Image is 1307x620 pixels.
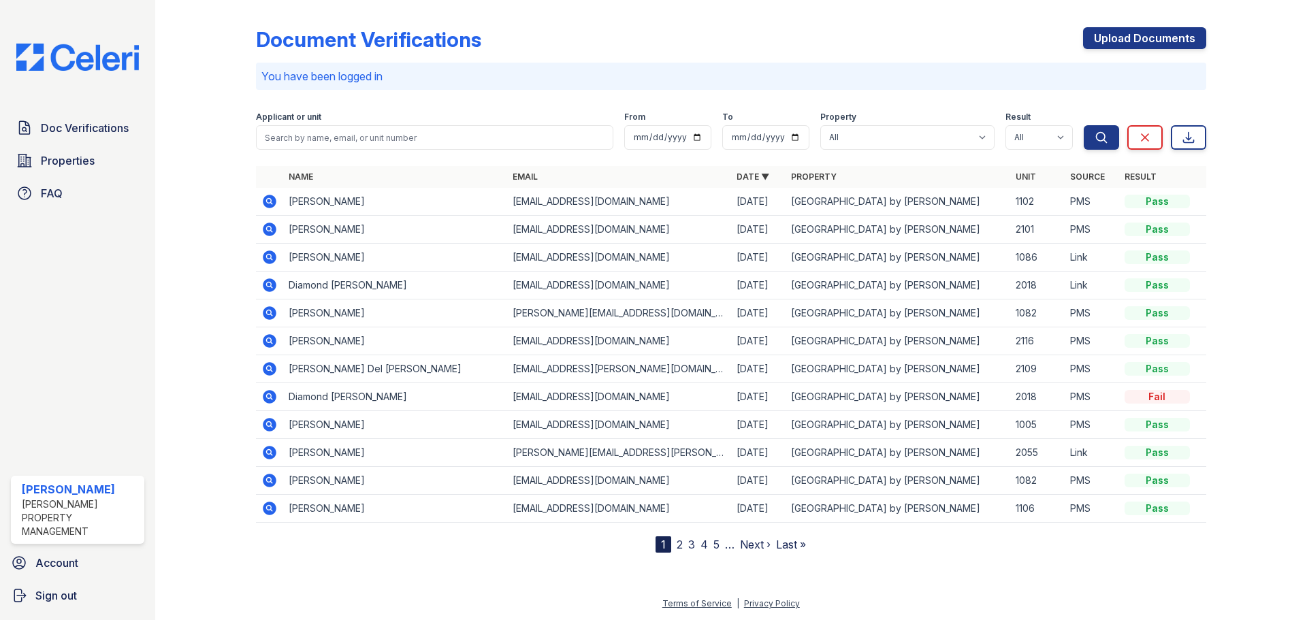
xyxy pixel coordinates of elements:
td: [PERSON_NAME] [283,216,507,244]
div: Pass [1125,446,1190,459]
div: Pass [1125,474,1190,487]
td: [EMAIL_ADDRESS][DOMAIN_NAME] [507,411,731,439]
label: From [624,112,645,123]
td: Diamond [PERSON_NAME] [283,272,507,299]
a: Sign out [5,582,150,609]
td: [DATE] [731,216,786,244]
td: [DATE] [731,467,786,495]
td: Link [1065,272,1119,299]
td: PMS [1065,495,1119,523]
a: Properties [11,147,144,174]
td: [DATE] [731,355,786,383]
div: Pass [1125,362,1190,376]
td: [GEOGRAPHIC_DATA] by [PERSON_NAME] [786,188,1010,216]
a: Next › [740,538,771,551]
td: [EMAIL_ADDRESS][DOMAIN_NAME] [507,383,731,411]
td: [GEOGRAPHIC_DATA] by [PERSON_NAME] [786,244,1010,272]
div: [PERSON_NAME] Property Management [22,497,139,538]
div: Pass [1125,418,1190,431]
a: Source [1070,172,1105,182]
td: [EMAIL_ADDRESS][DOMAIN_NAME] [507,188,731,216]
td: [EMAIL_ADDRESS][DOMAIN_NAME] [507,495,731,523]
td: 2055 [1010,439,1065,467]
span: Account [35,555,78,571]
td: PMS [1065,216,1119,244]
td: [PERSON_NAME] [283,188,507,216]
td: 2109 [1010,355,1065,383]
label: To [722,112,733,123]
a: 5 [713,538,720,551]
td: [PERSON_NAME] [283,495,507,523]
div: Fail [1125,390,1190,404]
td: PMS [1065,467,1119,495]
label: Applicant or unit [256,112,321,123]
td: 1082 [1010,299,1065,327]
a: Last » [776,538,806,551]
a: Upload Documents [1083,27,1206,49]
td: Diamond [PERSON_NAME] [283,383,507,411]
td: [PERSON_NAME][EMAIL_ADDRESS][PERSON_NAME][DOMAIN_NAME] [507,439,731,467]
td: 1086 [1010,244,1065,272]
div: Pass [1125,223,1190,236]
span: Properties [41,152,95,169]
td: [EMAIL_ADDRESS][DOMAIN_NAME] [507,216,731,244]
td: 2018 [1010,272,1065,299]
span: Sign out [35,587,77,604]
a: 3 [688,538,695,551]
td: [EMAIL_ADDRESS][DOMAIN_NAME] [507,327,731,355]
td: PMS [1065,411,1119,439]
td: [GEOGRAPHIC_DATA] by [PERSON_NAME] [786,411,1010,439]
td: PMS [1065,188,1119,216]
td: 1082 [1010,467,1065,495]
td: [GEOGRAPHIC_DATA] by [PERSON_NAME] [786,216,1010,244]
a: 2 [677,538,683,551]
a: Date ▼ [737,172,769,182]
label: Result [1005,112,1031,123]
a: Unit [1016,172,1036,182]
a: Email [513,172,538,182]
td: 1102 [1010,188,1065,216]
div: [PERSON_NAME] [22,481,139,497]
td: 1005 [1010,411,1065,439]
a: Name [289,172,313,182]
td: PMS [1065,383,1119,411]
td: [PERSON_NAME][EMAIL_ADDRESS][DOMAIN_NAME] [507,299,731,327]
span: FAQ [41,185,63,201]
div: 1 [656,536,671,553]
td: PMS [1065,355,1119,383]
a: Doc Verifications [11,114,144,142]
a: Result [1125,172,1157,182]
img: CE_Logo_Blue-a8612792a0a2168367f1c8372b55b34899dd931a85d93a1a3d3e32e68fde9ad4.png [5,44,150,71]
td: [DATE] [731,383,786,411]
div: | [737,598,739,608]
td: Link [1065,244,1119,272]
a: Privacy Policy [744,598,800,608]
td: [GEOGRAPHIC_DATA] by [PERSON_NAME] [786,355,1010,383]
div: Pass [1125,195,1190,208]
a: Property [791,172,837,182]
td: 2018 [1010,383,1065,411]
div: Pass [1125,250,1190,264]
td: [DATE] [731,439,786,467]
div: Pass [1125,306,1190,320]
div: Pass [1125,278,1190,292]
td: [PERSON_NAME] [283,467,507,495]
td: [DATE] [731,272,786,299]
p: You have been logged in [261,68,1201,84]
td: [GEOGRAPHIC_DATA] by [PERSON_NAME] [786,299,1010,327]
a: Account [5,549,150,576]
td: [EMAIL_ADDRESS][PERSON_NAME][DOMAIN_NAME] [507,355,731,383]
td: [DATE] [731,327,786,355]
td: [PERSON_NAME] [283,411,507,439]
td: Link [1065,439,1119,467]
td: [PERSON_NAME] [283,299,507,327]
td: [GEOGRAPHIC_DATA] by [PERSON_NAME] [786,272,1010,299]
td: 2101 [1010,216,1065,244]
td: [DATE] [731,495,786,523]
td: [GEOGRAPHIC_DATA] by [PERSON_NAME] [786,495,1010,523]
td: [EMAIL_ADDRESS][DOMAIN_NAME] [507,244,731,272]
span: Doc Verifications [41,120,129,136]
td: [DATE] [731,244,786,272]
td: [PERSON_NAME] [283,244,507,272]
